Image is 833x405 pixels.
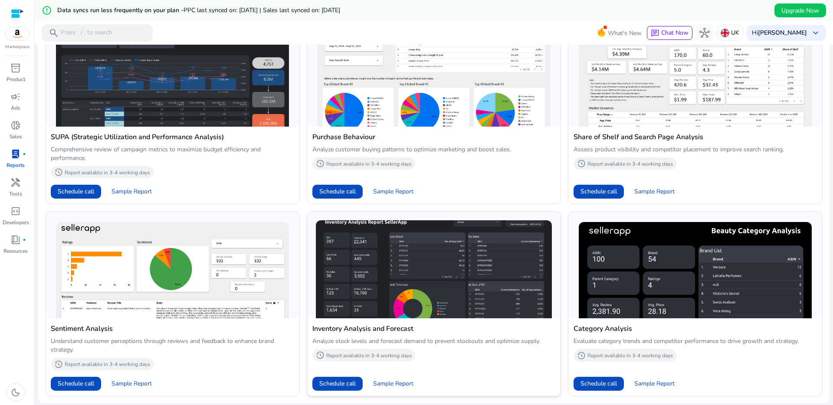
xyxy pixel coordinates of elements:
[51,337,294,354] p: Understand customer perceptions through reviews and feedback to enhance brand strategy.
[10,120,21,131] span: donut_small
[587,352,673,359] p: Report available in 3-4 working days
[105,185,159,199] button: Sample Report
[752,30,807,36] p: Hi
[51,323,294,334] h4: Sentiment Analysis
[42,5,52,16] mat-icon: error_outline
[758,29,807,37] b: [PERSON_NAME]
[58,187,94,196] span: Schedule call
[312,185,363,199] button: Schedule call
[627,185,682,199] button: Sample Report
[10,206,21,216] span: code_blocks
[651,29,659,38] span: chat
[9,190,22,198] p: Tools
[54,168,63,176] span: history_2
[721,29,729,37] img: uk.svg
[366,185,420,199] button: Sample Report
[105,377,159,391] button: Sample Report
[577,351,586,360] span: history_2
[3,247,28,255] p: Resources
[10,149,21,159] span: lab_profile
[78,28,85,38] span: /
[10,235,21,245] span: book_4
[580,187,617,196] span: Schedule call
[319,379,356,388] span: Schedule call
[810,28,821,38] span: keyboard_arrow_down
[11,104,20,112] p: Ads
[5,44,30,50] p: Marketplace
[3,219,29,226] p: Developers
[312,337,556,346] p: Analyze stock levels and forecast demand to prevent stockouts and optimize supply.
[326,352,412,359] p: Report available in 3-4 working days
[316,351,325,359] span: history_2
[366,377,420,391] button: Sample Report
[373,379,413,388] span: Sample Report
[312,132,556,142] h4: Purchase Behaviour
[373,187,413,196] span: Sample Report
[661,29,689,37] span: Chat Now
[574,185,624,199] button: Schedule call
[312,377,363,391] button: Schedule call
[51,132,294,142] h4: SUPA (Strategic Utilization and Performance Analysis)
[316,159,325,168] span: history_2
[574,337,817,346] p: Evaluate category trends and competitor performance to drive growth and strategy.
[319,187,356,196] span: Schedule call
[574,132,817,142] h4: Share of Shelf and Search Page Analysis
[634,379,675,388] span: Sample Report
[731,25,739,40] p: UK
[10,177,21,188] span: handyman
[574,145,817,154] p: Assess product visibility and competitor placement to improve search ranking.
[112,379,152,388] span: Sample Report
[65,361,150,368] p: Report available in 3-4 working days
[10,387,21,398] span: dark_mode
[184,6,340,14] span: PPC last synced on: [DATE] | Sales last synced on: [DATE]
[634,187,675,196] span: Sample Report
[326,160,412,167] p: Report available in 3-4 working days
[699,28,710,38] span: hub
[647,26,692,40] button: chatChat Now
[10,63,21,73] span: inventory_2
[10,133,22,140] p: Sales
[61,28,112,38] p: Press to search
[49,28,59,38] span: search
[7,161,25,169] p: Reports
[23,238,26,242] span: fiber_manual_record
[7,75,25,83] p: Product
[781,6,819,15] span: Upgrade Now
[312,145,556,154] p: Analyze customer buying patterns to optimize marketing and boost sales.
[774,3,826,17] button: Upgrade Now
[51,145,294,163] p: Comprehensive review of campaign metrics to maximize budget efficiency and performance.
[112,187,152,196] span: Sample Report
[10,91,21,102] span: campaign
[65,169,150,176] p: Report available in 3-4 working days
[580,379,617,388] span: Schedule call
[587,160,673,167] p: Report available in 3-4 working days
[58,379,94,388] span: Schedule call
[51,377,101,391] button: Schedule call
[696,24,713,42] button: hub
[51,185,101,199] button: Schedule call
[627,377,682,391] button: Sample Report
[23,152,26,156] span: fiber_manual_record
[577,159,586,168] span: history_2
[312,323,556,334] h4: Inventory Analysis and Forecast
[57,7,340,14] h5: Data syncs run less frequently on your plan -
[574,377,624,391] button: Schedule call
[608,26,642,41] span: What's New
[6,27,29,40] img: amazon.svg
[574,323,817,334] h4: Category Analysis
[54,360,63,369] span: history_2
